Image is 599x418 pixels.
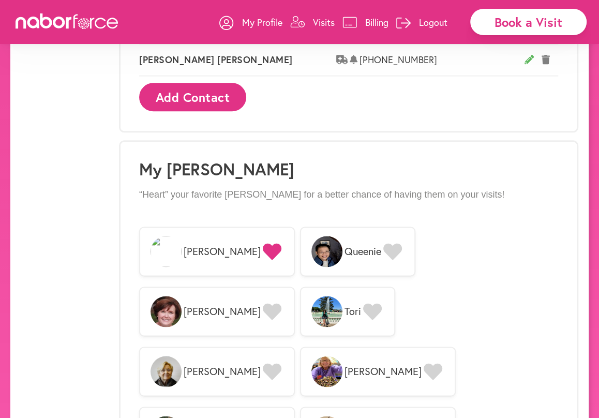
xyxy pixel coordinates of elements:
[360,54,525,66] span: [PHONE_NUMBER]
[345,365,422,378] span: [PERSON_NAME]
[345,245,381,258] span: Queenie
[345,305,361,318] span: Tori
[219,7,282,38] a: My Profile
[139,189,558,201] p: “Heart” your favorite [PERSON_NAME] for a better chance of having them on your visits!
[311,236,342,267] img: 8tuXg66BSmiUmoUQvyCt
[342,7,388,38] a: Billing
[139,159,558,179] h1: My [PERSON_NAME]
[365,16,388,28] p: Billing
[470,9,587,35] div: Book a Visit
[151,356,182,387] img: lTsDzUqgSHSE4Q98kGbS
[311,356,342,387] img: XozwWOKeSgCBAGBNHZc7
[311,296,342,327] img: VVz92U7BTkCtB5MAJUl2
[290,7,335,38] a: Visits
[313,16,335,28] p: Visits
[151,296,182,327] img: BrmocaWSRJSpOZ8QaKBQ
[184,245,261,258] span: [PERSON_NAME]
[396,7,447,38] a: Logout
[151,236,182,267] img: QIjskSxWRmx1YTd5a7WW
[419,16,447,28] p: Logout
[184,305,261,318] span: [PERSON_NAME]
[242,16,282,28] p: My Profile
[139,54,336,66] span: [PERSON_NAME] [PERSON_NAME]
[184,365,261,378] span: [PERSON_NAME]
[139,83,246,111] button: Add Contact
